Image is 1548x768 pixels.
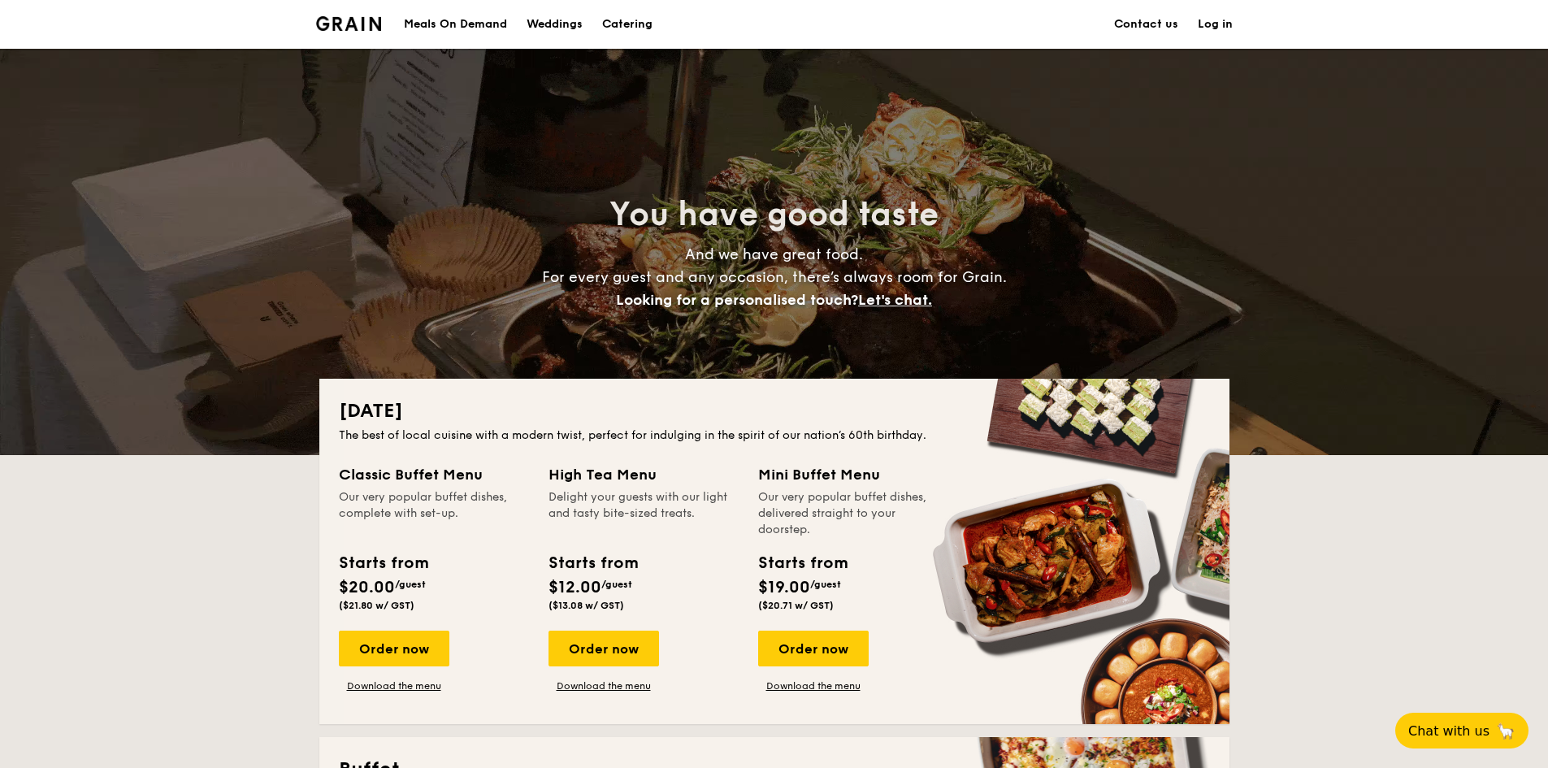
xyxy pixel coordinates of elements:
[758,463,948,486] div: Mini Buffet Menu
[339,631,449,666] div: Order now
[810,579,841,590] span: /guest
[549,631,659,666] div: Order now
[316,16,382,31] a: Logotype
[1395,713,1528,748] button: Chat with us🦙
[758,551,847,575] div: Starts from
[542,245,1007,309] span: And we have great food. For every guest and any occasion, there’s always room for Grain.
[601,579,632,590] span: /guest
[549,578,601,597] span: $12.00
[549,489,739,538] div: Delight your guests with our light and tasty bite-sized treats.
[339,398,1210,424] h2: [DATE]
[1408,723,1489,739] span: Chat with us
[339,427,1210,444] div: The best of local cuisine with a modern twist, perfect for indulging in the spirit of our nation’...
[758,578,810,597] span: $19.00
[339,578,395,597] span: $20.00
[609,195,939,234] span: You have good taste
[549,551,637,575] div: Starts from
[758,679,869,692] a: Download the menu
[858,291,932,309] span: Let's chat.
[395,579,426,590] span: /guest
[1496,722,1515,740] span: 🦙
[339,679,449,692] a: Download the menu
[758,489,948,538] div: Our very popular buffet dishes, delivered straight to your doorstep.
[339,551,427,575] div: Starts from
[758,600,834,611] span: ($20.71 w/ GST)
[339,489,529,538] div: Our very popular buffet dishes, complete with set-up.
[549,679,659,692] a: Download the menu
[616,291,858,309] span: Looking for a personalised touch?
[316,16,382,31] img: Grain
[758,631,869,666] div: Order now
[339,600,414,611] span: ($21.80 w/ GST)
[549,600,624,611] span: ($13.08 w/ GST)
[339,463,529,486] div: Classic Buffet Menu
[549,463,739,486] div: High Tea Menu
